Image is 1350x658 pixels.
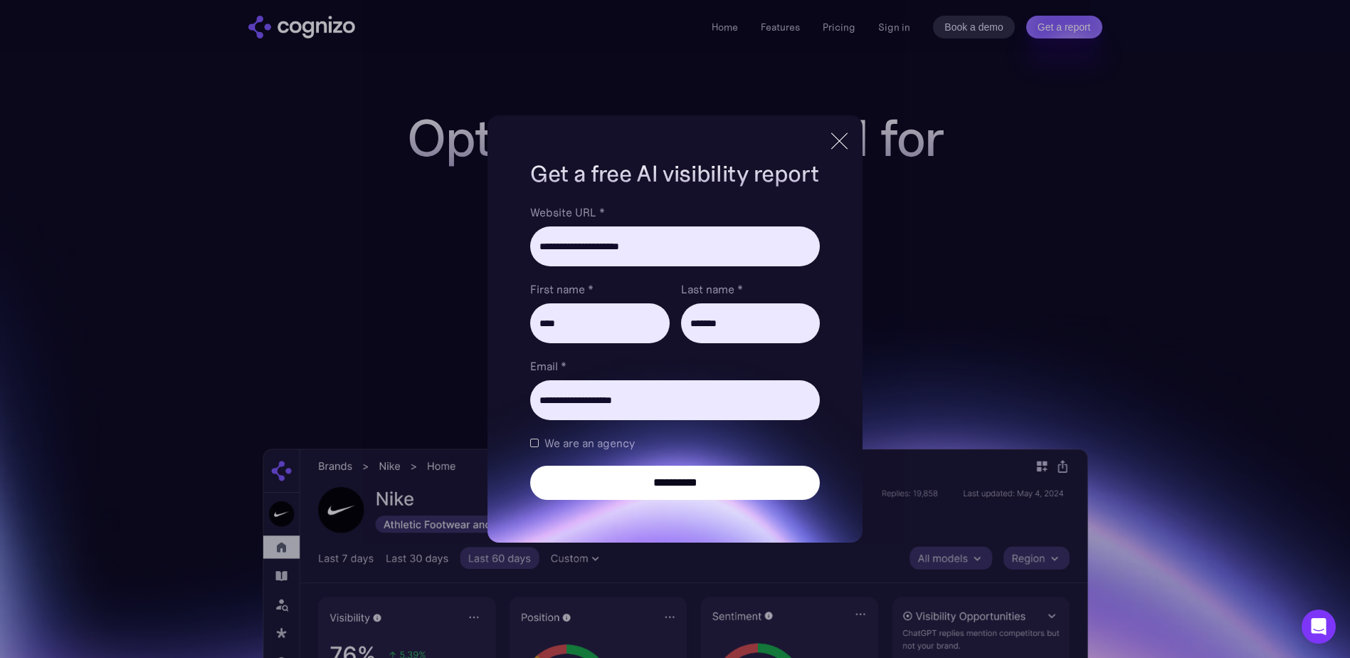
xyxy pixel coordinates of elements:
label: Website URL * [530,204,819,221]
label: First name * [530,281,669,298]
h1: Get a free AI visibility report [530,158,819,189]
form: Brand Report Form [530,204,819,500]
label: Email * [530,357,819,375]
div: Open Intercom Messenger [1302,610,1336,644]
span: We are an agency [544,434,635,451]
label: Last name * [681,281,820,298]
